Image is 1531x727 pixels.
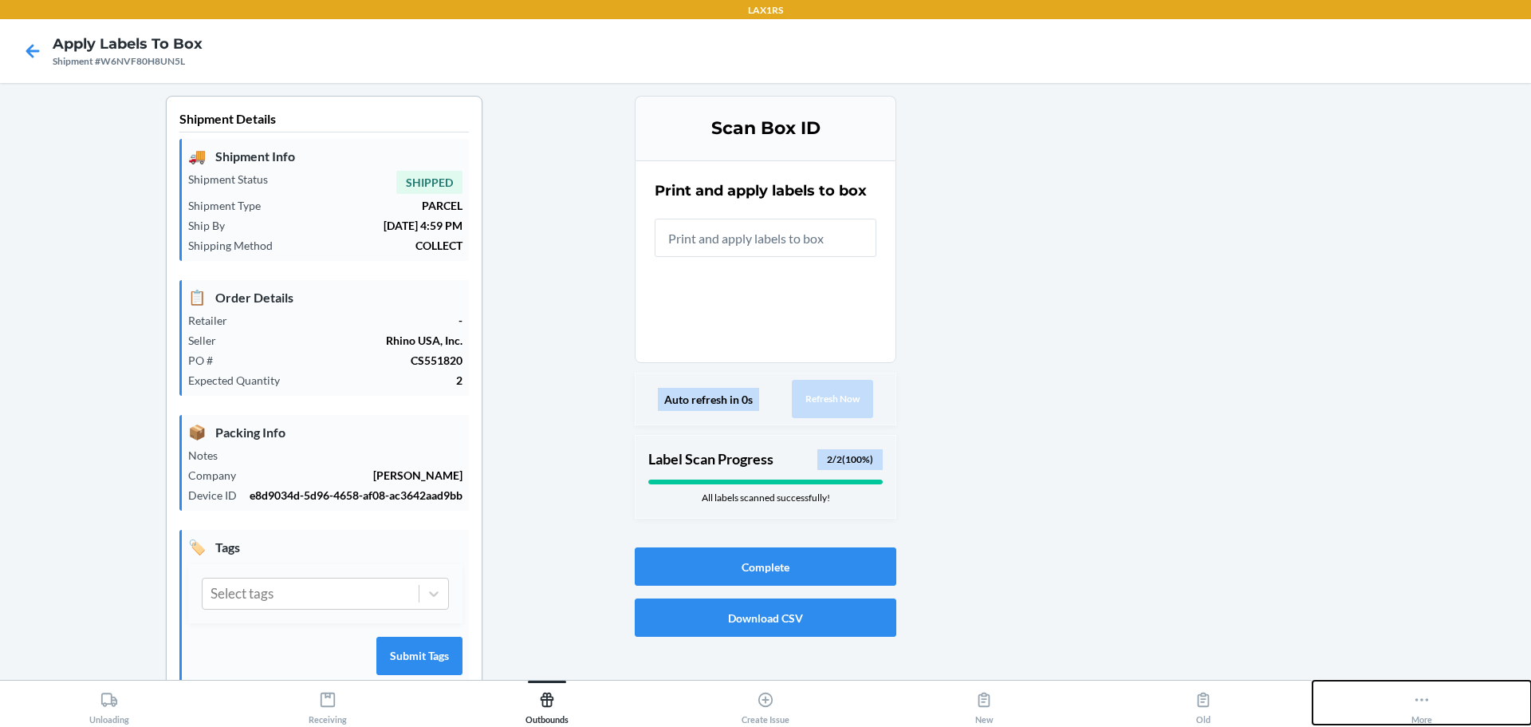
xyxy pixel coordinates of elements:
[293,372,462,389] p: 2
[240,312,462,329] p: -
[1411,685,1432,725] div: More
[188,145,206,167] span: 🚚
[53,34,203,54] h4: Apply Labels to Box
[648,448,773,470] p: Label Scan Progress
[188,237,285,254] p: Shipping Method
[635,547,896,586] button: Complete
[250,487,462,504] p: e8d9034d-5d96-4658-af08-ac3642aad9bb
[648,491,883,505] div: All labels scanned successfully!
[188,467,249,484] p: Company
[188,332,229,349] p: Seller
[188,171,281,188] p: Shipment Status
[376,637,462,675] button: Submit Tags
[656,681,875,725] button: Create Issue
[658,388,759,411] div: Auto refresh in 0s
[188,312,240,329] p: Retailer
[309,685,347,725] div: Receiving
[396,171,462,194] span: SHIPPED
[817,449,883,470] div: 2 / 2 ( 100 %)
[1313,681,1531,725] button: More
[525,685,569,725] div: Outbounds
[748,3,783,18] p: LAX1RS
[188,536,206,558] span: 🏷️
[635,599,896,637] button: Download CSV
[229,332,462,349] p: Rhino USA, Inc.
[218,681,437,725] button: Receiving
[285,237,462,254] p: COLLECT
[188,217,238,234] p: Ship By
[1093,681,1312,725] button: Old
[188,421,206,443] span: 📦
[89,685,129,725] div: Unloading
[188,372,293,389] p: Expected Quantity
[792,380,873,418] button: Refresh Now
[742,685,789,725] div: Create Issue
[226,352,462,369] p: CS551820
[975,685,994,725] div: New
[188,536,462,558] p: Tags
[438,681,656,725] button: Outbounds
[875,681,1093,725] button: New
[179,109,469,132] p: Shipment Details
[188,447,230,464] p: Notes
[53,54,203,69] div: Shipment #W6NVF80H8UN5L
[655,219,876,257] input: Print and apply labels to box
[188,286,462,308] p: Order Details
[211,583,274,604] div: Select tags
[249,467,462,484] p: [PERSON_NAME]
[188,197,274,214] p: Shipment Type
[188,352,226,369] p: PO #
[655,116,876,141] h3: Scan Box ID
[188,487,250,504] p: Device ID
[655,180,867,201] h2: Print and apply labels to box
[274,197,462,214] p: PARCEL
[1194,685,1212,725] div: Old
[238,217,462,234] p: [DATE] 4:59 PM
[188,421,462,443] p: Packing Info
[188,145,462,167] p: Shipment Info
[188,286,206,308] span: 📋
